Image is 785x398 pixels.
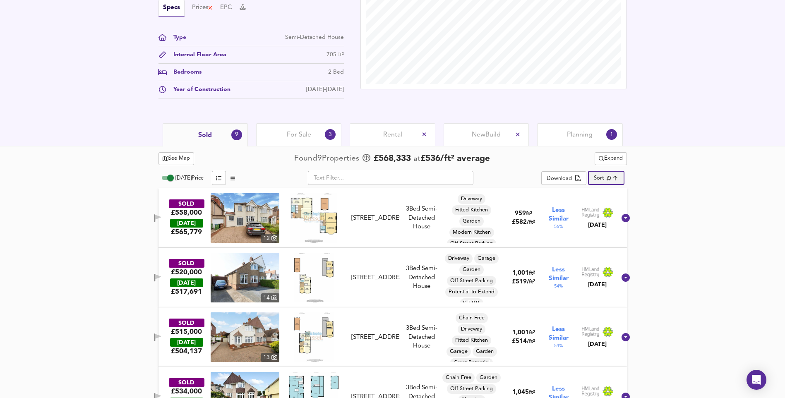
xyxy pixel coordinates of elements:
[403,264,440,291] div: 3 Bed Semi-Detached House
[445,255,473,262] span: Driveway
[211,253,279,302] img: property thumbnail
[447,348,471,355] span: Garage
[474,254,499,264] div: Garage
[287,130,311,139] span: For Sale
[452,205,491,215] div: Fitted Kitchen
[169,378,204,387] div: SOLD
[442,374,475,381] span: Chain Free
[549,206,569,223] span: Less Similar
[594,174,604,182] div: Sort
[158,307,627,367] div: SOLD£515,000 [DATE]£504,137property thumbnail 13 Floorplan[STREET_ADDRESS]3Bed Semi-Detached Hous...
[445,287,498,297] div: Potential to Extend
[169,319,204,327] div: SOLD
[170,338,203,347] div: [DATE]
[348,333,403,342] div: 36 Welling Way, DA16 2RT
[512,270,529,276] span: 1,001
[512,389,529,396] span: 1,045
[527,279,535,285] span: / ft²
[460,298,483,308] div: S.T.P.P.
[459,265,484,275] div: Garden
[549,266,569,283] span: Less Similar
[456,313,488,323] div: Chain Free
[447,385,496,393] span: Off Street Parking
[171,228,202,237] span: £ 565,779
[450,359,493,367] span: Great Potential
[211,312,279,362] a: property thumbnail 13
[515,211,526,217] span: 959
[171,387,202,396] div: £534,000
[290,193,337,243] img: Floorplan
[447,239,496,249] div: Off Street Parking
[158,152,194,165] button: See Map
[456,314,488,322] span: Chain Free
[595,152,627,165] div: split button
[458,326,485,333] span: Driveway
[581,221,614,229] div: [DATE]
[459,266,484,273] span: Garden
[167,68,202,77] div: Bedrooms
[529,330,535,336] span: ft²
[447,240,496,247] span: Off Street Parking
[588,171,624,185] div: Sort
[460,300,483,307] span: S.T.P.P.
[192,3,213,12] button: Prices
[231,129,242,140] div: 9
[527,220,535,225] span: / ft²
[581,281,614,289] div: [DATE]
[351,333,399,342] div: [STREET_ADDRESS]
[452,206,491,214] span: Fitted Kitchen
[512,330,529,336] span: 1,001
[325,129,336,140] div: 3
[306,85,344,94] div: [DATE]-[DATE]
[554,343,563,349] span: 54 %
[198,131,212,140] span: Sold
[447,347,471,357] div: Garage
[595,152,627,165] button: Expand
[621,332,631,342] svg: Show Details
[171,268,202,277] div: £520,000
[526,211,532,216] span: ft²
[581,207,614,218] img: Land Registry
[171,208,202,217] div: £558,000
[452,337,491,344] span: Fitted Kitchen
[169,259,204,268] div: SOLD
[211,193,279,243] a: property thumbnail 12
[158,188,627,248] div: SOLD£558,000 [DATE]£565,779property thumbnail 12 Floorplan[STREET_ADDRESS]3Bed Semi-Detached Hous...
[547,174,572,184] div: Download
[211,253,279,302] a: property thumbnail 14
[171,327,202,336] div: £515,000
[308,171,473,185] input: Text Filter...
[403,205,440,231] div: 3 Bed Semi-Detached House
[294,153,361,164] div: Found 9 Propert ies
[529,271,535,276] span: ft²
[294,312,334,362] img: Floorplan
[554,223,563,230] span: 56 %
[450,358,493,368] div: Great Potential
[167,85,230,94] div: Year of Construction
[529,390,535,395] span: ft²
[403,324,440,350] div: 3 Bed Semi-Detached House
[554,283,563,290] span: 54 %
[527,339,535,344] span: / ft²
[581,326,614,337] img: Land Registry
[473,348,497,355] span: Garden
[445,288,498,296] span: Potential to Extend
[447,277,496,285] span: Off Street Parking
[170,278,203,287] div: [DATE]
[211,193,279,243] img: property thumbnail
[459,216,484,226] div: Garden
[158,248,627,307] div: SOLD£520,000 [DATE]£517,691property thumbnail 14 Floorplan[STREET_ADDRESS]3Bed Semi-Detached Hous...
[581,340,614,348] div: [DATE]
[261,293,279,302] div: 14
[442,373,475,383] div: Chain Free
[606,129,617,140] div: 1
[474,255,499,262] span: Garage
[621,273,631,283] svg: Show Details
[747,370,766,390] div: Open Intercom Messenger
[374,153,411,165] span: £ 568,333
[459,218,484,225] span: Garden
[512,279,535,285] span: £ 519
[351,273,399,282] div: [STREET_ADDRESS]
[449,228,494,237] div: Modern Kitchen
[220,3,232,12] button: EPC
